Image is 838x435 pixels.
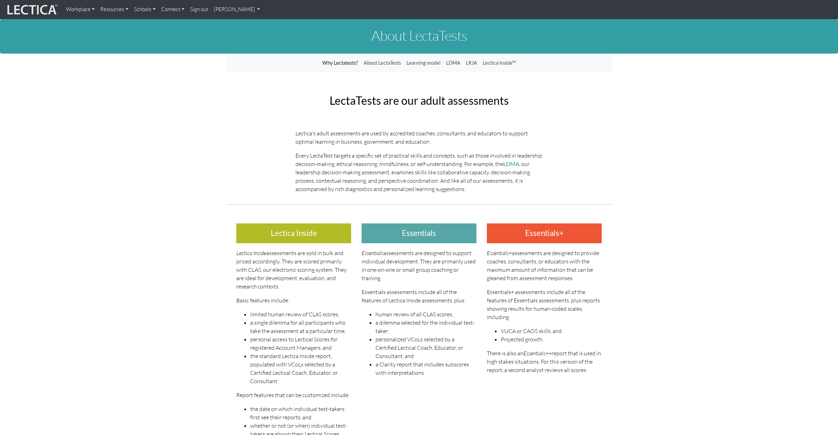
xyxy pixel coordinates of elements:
[236,249,351,291] p: assessments are sold in bulk and priced accordingly. They are scored primarily with CLAS, our ele...
[501,335,602,343] li: Projected growth.
[211,3,263,16] a: [PERSON_NAME]
[487,249,602,282] p: assessments are designed to provide coaches, consultants, or educators with the maximum amount of...
[295,151,543,193] p: Every LectaTest targets a specific set of practical skills and concepts, such as those involved i...
[487,223,602,243] h3: Essentials+
[319,56,361,70] a: Why Lectatests?
[295,129,543,146] p: Lectica's adult assessments are used by accredited coaches, consultants, and educators to support...
[226,28,612,43] h1: About LectaTests
[236,391,351,399] p: Report features that can be customized include:
[250,352,351,385] li: the standard Lectica Inside report, populated with VCoLs selected by a Certified Lectical Coach, ...
[97,3,131,16] a: Resources
[375,360,476,377] li: a Clarity report that includes subscores with interpretations.
[295,94,543,106] h2: LectaTests are our adult assessments
[362,223,476,243] h3: Essentials
[131,3,158,16] a: Schools
[463,56,480,70] a: LRJA
[361,56,404,70] a: About LectaTests
[503,160,519,167] a: LDMA
[487,349,602,374] p: There is also an report that is used in high stakes situations. For this version of the report, a...
[362,250,384,256] em: Essentials
[501,327,602,335] li: VUCA or CAOS skills, and
[250,318,351,335] li: a single dilemma for all participants who take the assessment at a particular time,
[404,56,443,70] a: Learning model
[6,3,58,16] img: lecticalive
[375,310,476,318] li: human review of all CLAS scores,
[362,288,476,304] p: Essentials assessments include all of the features of Lectica Inside assessments, plus:
[480,56,519,70] a: Lectica Inside™
[250,405,351,421] li: the date on which individual test-takers first see their reports, and
[362,249,476,282] p: assessments are designed to support individual development. They are primarily used in one-on-one...
[487,250,512,256] em: Essentials+
[236,296,351,304] p: Basic features include:
[250,335,351,352] li: personal access to Lectical Scores for registered Account Managers, and
[236,223,351,243] h3: Lectica Inside
[158,3,187,16] a: Connect
[375,335,476,360] li: personalized VCoLs selected by a Certified Lectical Coach, Educator, or Consultant, and
[187,3,211,16] a: Sign out
[523,350,552,357] em: Essentials++
[63,3,97,16] a: Workplace
[487,288,602,321] p: Essentials+ assessments include all of the features of Essentials assessments, plus reports showi...
[375,318,476,335] li: a dilemma selected for the individual test-taker,
[250,310,351,318] li: limited human review of CLAS scores,
[236,250,266,256] em: Lectica Inside
[443,56,463,70] a: LDMA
